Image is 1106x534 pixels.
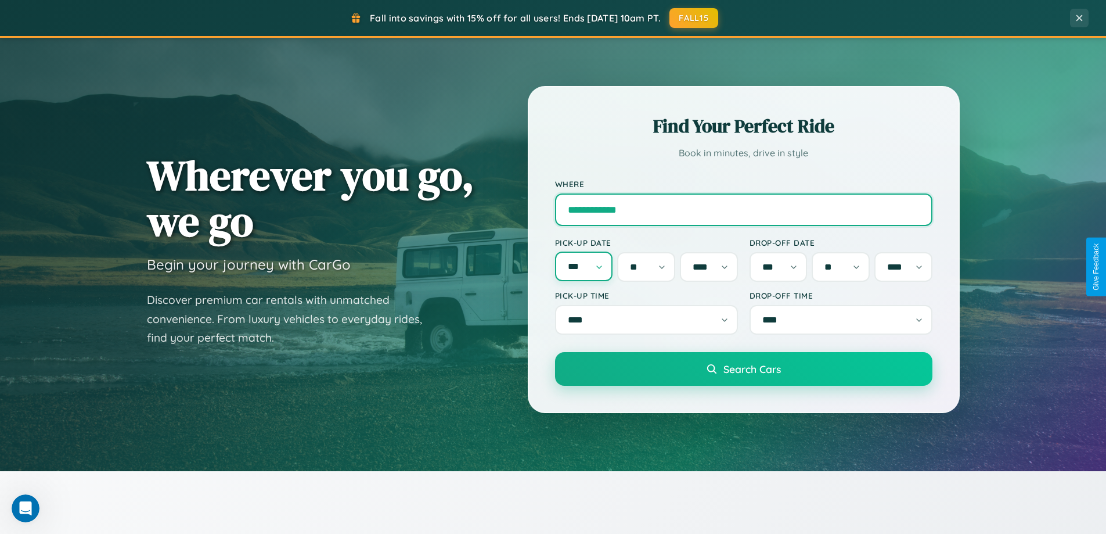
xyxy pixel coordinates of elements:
[669,8,718,28] button: FALL15
[147,152,474,244] h1: Wherever you go, we go
[1092,243,1100,291] div: Give Feedback
[147,256,351,273] h3: Begin your journey with CarGo
[555,352,932,386] button: Search Cars
[723,363,781,375] span: Search Cars
[12,494,39,522] iframe: Intercom live chat
[147,291,437,347] p: Discover premium car rentals with unmatched convenience. From luxury vehicles to everyday rides, ...
[555,291,738,300] label: Pick-up Time
[750,238,932,248] label: Drop-off Date
[555,179,932,189] label: Where
[370,12,661,24] span: Fall into savings with 15% off for all users! Ends [DATE] 10am PT.
[555,145,932,162] p: Book in minutes, drive in style
[555,238,738,248] label: Pick-up Date
[750,291,932,300] label: Drop-off Time
[555,113,932,139] h2: Find Your Perfect Ride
